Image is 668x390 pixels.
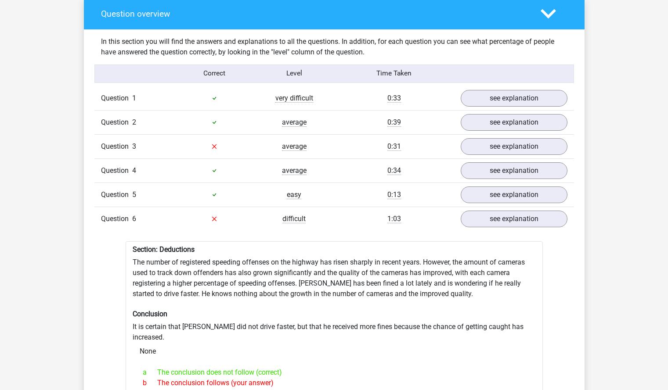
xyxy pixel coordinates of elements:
[461,186,567,203] a: see explanation
[132,118,136,126] span: 2
[282,166,307,175] span: average
[101,190,132,200] span: Question
[143,378,157,388] span: b
[334,68,454,79] div: Time Taken
[387,94,401,103] span: 0:33
[174,68,254,79] div: Correct
[461,114,567,131] a: see explanation
[387,118,401,127] span: 0:39
[132,190,136,199] span: 5
[101,214,132,224] span: Question
[387,215,401,223] span: 1:03
[132,215,136,223] span: 6
[461,138,567,155] a: see explanation
[136,367,532,378] div: The conclusion does not follow (correct)
[387,190,401,199] span: 0:13
[254,68,334,79] div: Level
[387,142,401,151] span: 0:31
[461,211,567,227] a: see explanation
[101,117,132,128] span: Question
[282,142,307,151] span: average
[287,190,301,199] span: easy
[132,94,136,102] span: 1
[133,343,536,360] div: None
[143,367,157,378] span: a
[461,90,567,107] a: see explanation
[282,118,307,127] span: average
[133,310,536,318] h6: Conclusion
[461,162,567,179] a: see explanation
[132,142,136,150] span: 3
[132,166,136,175] span: 4
[133,245,536,254] h6: Section: Deductions
[94,36,574,57] div: In this section you will find the answers and explanations to all the questions. In addition, for...
[101,165,132,176] span: Question
[275,94,313,103] span: very difficult
[101,93,132,104] span: Question
[387,166,401,175] span: 0:34
[101,9,527,19] h4: Question overview
[136,378,532,388] div: The conclusion follows (your answer)
[282,215,306,223] span: difficult
[101,141,132,152] span: Question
